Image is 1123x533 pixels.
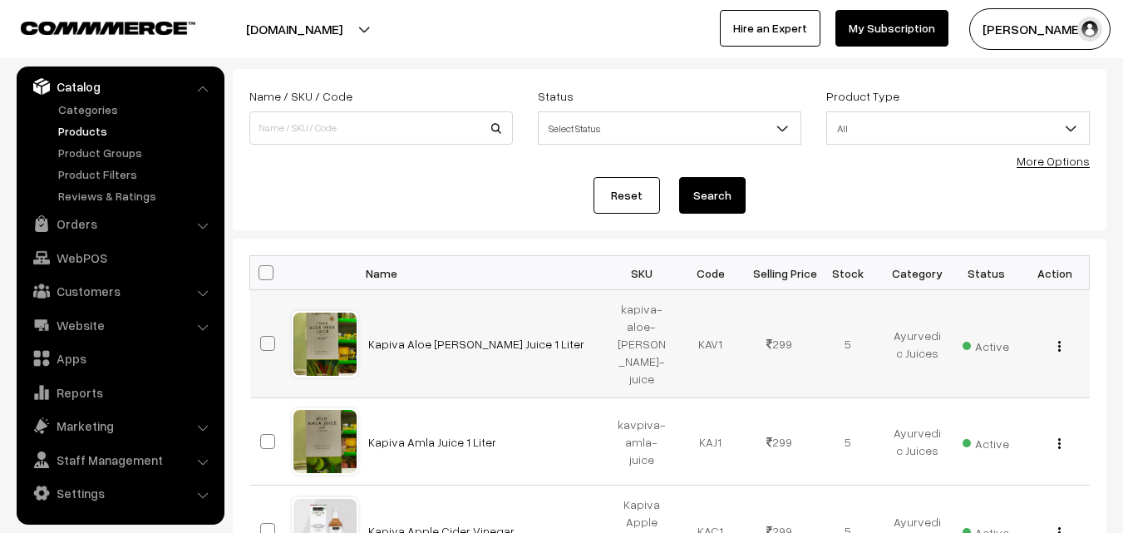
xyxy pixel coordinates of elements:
th: Code [676,256,745,290]
td: kavpiva-amla-juice [608,398,677,486]
img: Menu [1058,341,1061,352]
label: Name / SKU / Code [249,87,352,105]
td: Ayurvedic Juices [883,290,952,398]
button: [DOMAIN_NAME] [188,8,401,50]
span: All [826,111,1090,145]
span: Select Status [538,111,801,145]
span: All [827,114,1089,143]
td: 299 [745,398,814,486]
button: [PERSON_NAME] [969,8,1111,50]
a: Hire an Expert [720,10,820,47]
a: Website [21,310,219,340]
th: Stock [814,256,883,290]
td: 5 [814,398,883,486]
a: WebPOS [21,243,219,273]
a: More Options [1017,154,1090,168]
button: Search [679,177,746,214]
th: Action [1021,256,1090,290]
th: Category [883,256,952,290]
th: Name [358,256,608,290]
td: kapiva-aloe-[PERSON_NAME]-juice [608,290,677,398]
a: Reports [21,378,219,407]
td: Ayurvedic Juices [883,398,952,486]
td: KAJ1 [676,398,745,486]
a: Settings [21,478,219,508]
a: Product Groups [54,144,219,161]
a: Reset [594,177,660,214]
td: KAV1 [676,290,745,398]
a: Customers [21,276,219,306]
img: Menu [1058,438,1061,449]
span: Select Status [539,114,800,143]
th: Status [952,256,1021,290]
td: 5 [814,290,883,398]
a: COMMMERCE [21,17,166,37]
label: Product Type [826,87,899,105]
a: Kapiva Amla Juice 1 Liter [368,435,496,449]
label: Status [538,87,574,105]
a: My Subscription [835,10,948,47]
span: Active [963,431,1009,452]
a: Staff Management [21,445,219,475]
a: Orders [21,209,219,239]
span: Active [963,333,1009,355]
img: COMMMERCE [21,22,195,34]
td: 299 [745,290,814,398]
th: Selling Price [745,256,814,290]
th: SKU [608,256,677,290]
a: Catalog [21,72,219,101]
a: Products [54,122,219,140]
a: Product Filters [54,165,219,183]
input: Name / SKU / Code [249,111,513,145]
a: Apps [21,343,219,373]
a: Kapiva Aloe [PERSON_NAME] Juice 1 Liter [368,337,584,351]
a: Marketing [21,411,219,441]
a: Categories [54,101,219,118]
a: Reviews & Ratings [54,187,219,205]
img: user [1077,17,1102,42]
